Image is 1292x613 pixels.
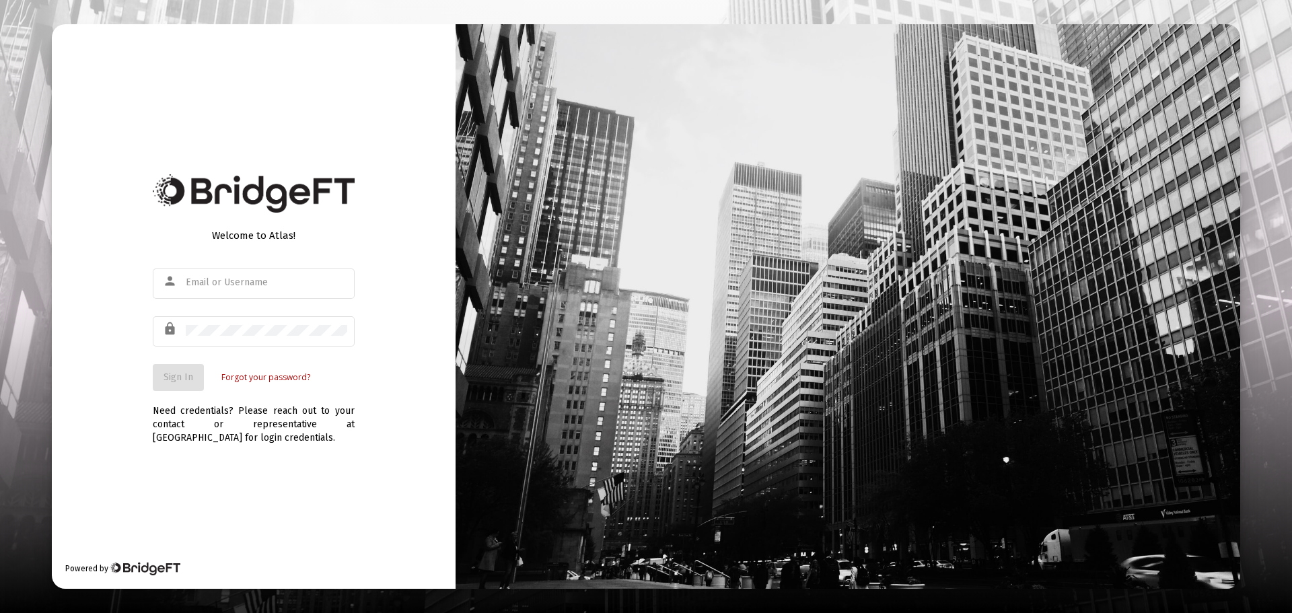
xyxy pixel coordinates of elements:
div: Welcome to Atlas! [153,229,355,242]
span: Sign In [164,371,193,383]
a: Forgot your password? [221,371,310,384]
button: Sign In [153,364,204,391]
mat-icon: lock [163,321,179,337]
div: Need credentials? Please reach out to your contact or representative at [GEOGRAPHIC_DATA] for log... [153,391,355,445]
input: Email or Username [186,277,347,288]
div: Powered by [65,562,180,575]
img: Bridge Financial Technology Logo [110,562,180,575]
img: Bridge Financial Technology Logo [153,174,355,213]
mat-icon: person [163,273,179,289]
